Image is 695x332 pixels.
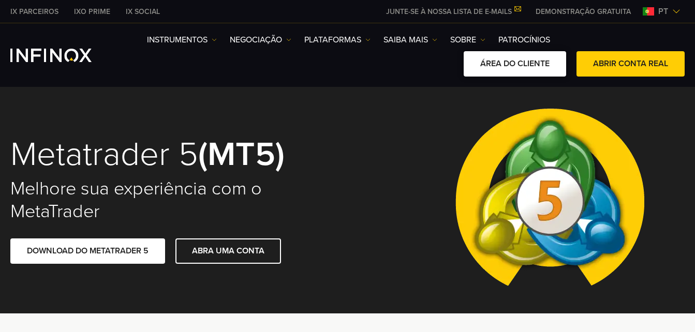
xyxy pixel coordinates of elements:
a: ABRIR CONTA REAL [576,51,685,77]
a: SOBRE [450,34,485,46]
img: Meta Trader 5 [447,87,653,313]
a: ÁREA DO CLIENTE [464,51,566,77]
strong: (MT5) [198,134,285,175]
a: INFINOX [118,6,168,17]
a: INFINOX MENU [528,6,639,17]
a: Patrocínios [498,34,550,46]
a: Saiba mais [383,34,437,46]
a: INFINOX Logo [10,49,116,62]
h1: Metatrader 5 [10,137,334,172]
a: INFINOX [66,6,118,17]
a: PLATAFORMAS [304,34,371,46]
a: DOWNLOAD DO METATRADER 5 [10,238,165,264]
a: Instrumentos [147,34,217,46]
a: JUNTE-SE À NOSSA LISTA DE E-MAILS [378,7,528,16]
a: ABRA UMA CONTA [175,238,281,264]
span: pt [654,5,672,18]
h2: Melhore sua experiência com o MetaTrader [10,177,334,223]
a: INFINOX [3,6,66,17]
a: NEGOCIAÇÃO [230,34,291,46]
